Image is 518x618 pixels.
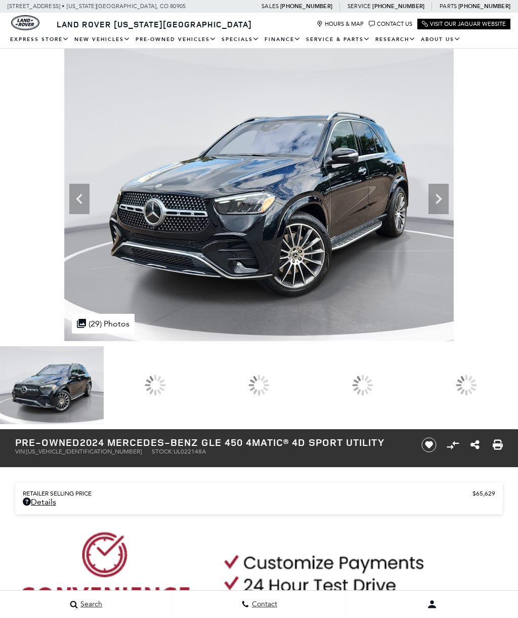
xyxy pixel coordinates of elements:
a: New Vehicles [72,31,133,49]
a: [STREET_ADDRESS] • [US_STATE][GEOGRAPHIC_DATA], CO 80905 [8,3,186,10]
a: Service & Parts [304,31,373,49]
span: [US_VEHICLE_IDENTIFICATION_NUMBER] [26,448,142,455]
a: Retailer Selling Price $65,629 [23,490,495,497]
span: $65,629 [472,490,495,497]
a: EXPRESS STORE [8,31,72,49]
a: land-rover [11,15,39,30]
a: Share this Pre-Owned 2024 Mercedes-Benz GLE 450 4MATIC® 4D Sport Utility [470,439,480,451]
span: Search [78,600,102,609]
span: VIN: [15,448,26,455]
span: Stock: [152,448,174,455]
div: (29) Photos [72,314,135,334]
button: user-profile-menu [346,592,518,617]
span: Contact [249,600,277,609]
a: Visit Our Jaguar Website [422,21,506,27]
a: Contact Us [369,21,412,27]
a: Finance [262,31,304,49]
span: UL022148A [174,448,206,455]
a: [PHONE_NUMBER] [458,3,510,10]
button: Compare vehicle [445,437,460,452]
span: Retailer Selling Price [23,490,472,497]
a: About Us [418,31,463,49]
a: Print this Pre-Owned 2024 Mercedes-Benz GLE 450 4MATIC® 4D Sport Utility [493,439,503,451]
a: Research [373,31,418,49]
img: Land Rover [11,15,39,30]
a: [PHONE_NUMBER] [280,3,332,10]
a: Hours & Map [317,21,364,27]
button: Save vehicle [418,437,440,453]
a: Pre-Owned Vehicles [133,31,219,49]
nav: Main Navigation [8,31,510,49]
strong: Pre-Owned [15,435,80,449]
h1: 2024 Mercedes-Benz GLE 450 4MATIC® 4D Sport Utility [15,437,407,448]
a: [PHONE_NUMBER] [372,3,424,10]
a: Details [23,497,495,507]
a: Land Rover [US_STATE][GEOGRAPHIC_DATA] [51,19,258,30]
a: Specials [219,31,262,49]
span: Land Rover [US_STATE][GEOGRAPHIC_DATA] [57,19,252,30]
img: Used 2024 Black Mercedes-Benz GLE 450 image 1 [64,49,454,341]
